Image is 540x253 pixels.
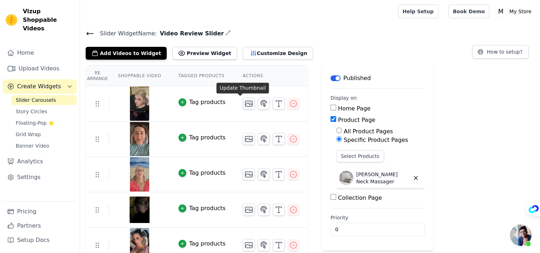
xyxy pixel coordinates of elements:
[172,47,237,60] button: Preview Widget
[3,204,77,219] a: Pricing
[11,95,77,105] a: Slider Carousels
[17,82,61,91] span: Create Widgets
[330,214,425,221] label: Priority
[343,74,371,83] p: Published
[130,122,150,156] img: vizup-images-8b22.png
[11,129,77,139] a: Grid Wrap
[11,118,77,128] a: Floating-Pop ⭐
[11,106,77,116] a: Story Circles
[344,137,408,143] label: Specific Product Pages
[178,204,226,213] button: Tag products
[189,204,226,213] div: Tag products
[6,14,17,26] img: Vizup
[16,131,41,138] span: Grid Wrap
[472,45,529,59] button: How to setup?
[243,239,255,251] button: Change Thumbnail
[130,157,150,192] img: vizup-images-2442.png
[178,133,226,142] button: Tag products
[3,154,77,169] a: Analytics
[11,141,77,151] a: Banner Video
[356,171,410,185] p: [PERSON_NAME] Neck Massager
[410,172,422,184] button: Delete widget
[243,204,255,216] button: Change Thumbnail
[243,168,255,180] button: Change Thumbnail
[157,29,224,38] span: Video Review Slider
[448,5,489,18] a: Book Demo
[3,233,77,247] a: Setup Docs
[189,169,226,177] div: Tag products
[109,66,170,86] th: Shoppable Video
[130,193,150,227] img: vizup-images-e444.png
[178,98,226,106] button: Tag products
[86,66,109,86] th: Re Arrange
[94,29,157,38] span: Slider Widget Name:
[510,224,531,246] a: Open chat
[339,171,353,185] img: Noémia Neck Massager
[16,119,54,126] span: Floating-Pop ⭐
[243,133,255,145] button: Change Thumbnail
[398,5,438,18] a: Help Setup
[130,86,150,121] img: tn-f995dfc64bf841fd9e7ed6334c1ccaec.png
[170,66,234,86] th: Tagged Products
[243,98,255,110] button: Change Thumbnail
[472,50,529,57] a: How to setup?
[338,194,382,201] label: Collection Page
[189,239,226,248] div: Tag products
[3,46,77,60] a: Home
[189,133,226,142] div: Tag products
[189,98,226,106] div: Tag products
[243,47,313,60] button: Customize Design
[16,142,49,149] span: Banner Video
[338,105,370,112] label: Home Page
[338,116,375,123] label: Product Page
[23,7,74,33] span: Vizup Shoppable Videos
[3,79,77,94] button: Create Widgets
[234,66,308,86] th: Actions
[495,5,534,18] button: M My Store
[225,29,231,38] div: Edit Name
[3,170,77,184] a: Settings
[3,61,77,76] a: Upload Videos
[178,169,226,177] button: Tag products
[178,239,226,248] button: Tag products
[330,94,357,101] legend: Display on
[86,47,167,60] button: Add Videos to Widget
[3,219,77,233] a: Partners
[16,96,56,104] span: Slider Carousels
[336,150,384,162] button: Select Products
[344,128,393,135] label: All Product Pages
[498,8,504,15] text: M
[16,108,47,115] span: Story Circles
[506,5,534,18] p: My Store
